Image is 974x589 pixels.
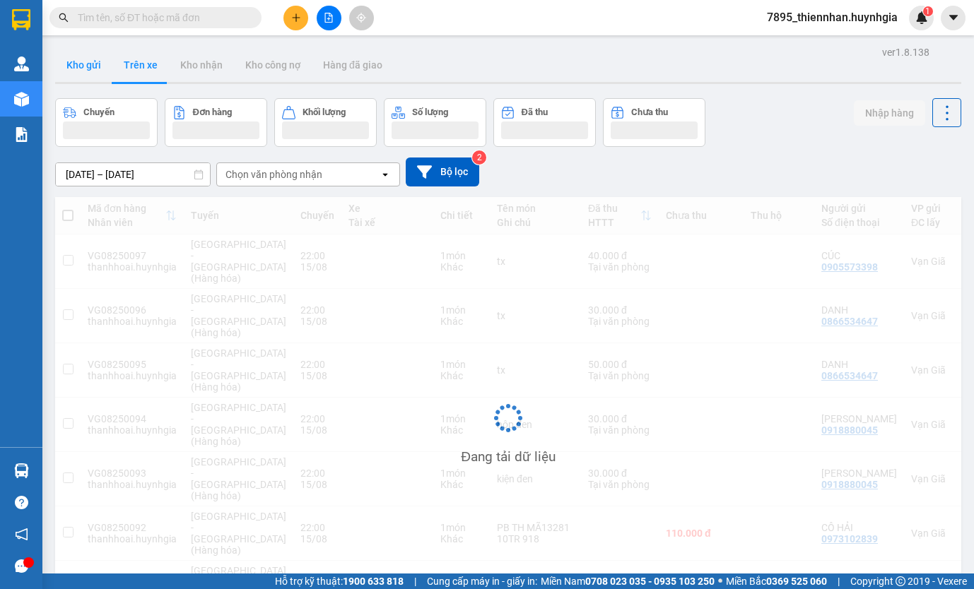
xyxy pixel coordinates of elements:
[14,127,29,142] img: solution-icon
[915,11,928,24] img: icon-new-feature
[461,446,556,468] div: Đang tải dữ liệu
[941,6,966,30] button: caret-down
[55,98,158,147] button: Chuyến
[356,13,366,23] span: aim
[631,107,668,117] div: Chưa thu
[234,48,312,82] button: Kho công nợ
[718,578,722,584] span: ⚪️
[15,496,28,509] span: question-circle
[384,98,486,147] button: Số lượng
[923,6,933,16] sup: 1
[756,8,909,26] span: 7895_thiennhan.huynhgia
[947,11,960,24] span: caret-down
[766,576,827,587] strong: 0369 525 060
[838,573,840,589] span: |
[274,98,377,147] button: Khối lượng
[925,6,930,16] span: 1
[15,559,28,573] span: message
[427,573,537,589] span: Cung cấp máy in - giấy in:
[169,48,234,82] button: Kho nhận
[726,573,827,589] span: Miền Bắc
[112,48,169,82] button: Trên xe
[412,107,448,117] div: Số lượng
[522,107,548,117] div: Đã thu
[225,167,322,182] div: Chọn văn phòng nhận
[303,107,346,117] div: Khối lượng
[83,107,115,117] div: Chuyến
[603,98,705,147] button: Chưa thu
[349,6,374,30] button: aim
[343,576,404,587] strong: 1900 633 818
[406,157,479,186] button: Bộ lọc
[14,463,29,478] img: warehouse-icon
[414,573,416,589] span: |
[854,100,925,126] button: Nhập hàng
[312,48,394,82] button: Hàng đã giao
[380,169,391,180] svg: open
[324,13,334,23] span: file-add
[283,6,308,30] button: plus
[15,528,28,541] span: notification
[55,48,112,82] button: Kho gửi
[493,98,596,147] button: Đã thu
[291,13,301,23] span: plus
[882,44,929,60] div: ver 1.8.138
[472,150,486,165] sup: 2
[585,576,715,587] strong: 0708 023 035 - 0935 103 250
[12,9,30,30] img: logo-vxr
[541,573,715,589] span: Miền Nam
[317,6,341,30] button: file-add
[275,573,404,589] span: Hỗ trợ kỹ thuật:
[165,98,267,147] button: Đơn hàng
[14,92,29,107] img: warehouse-icon
[193,107,232,117] div: Đơn hàng
[59,13,69,23] span: search
[56,163,210,186] input: Select a date range.
[14,56,29,71] img: warehouse-icon
[78,10,245,25] input: Tìm tên, số ĐT hoặc mã đơn
[896,576,905,586] span: copyright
